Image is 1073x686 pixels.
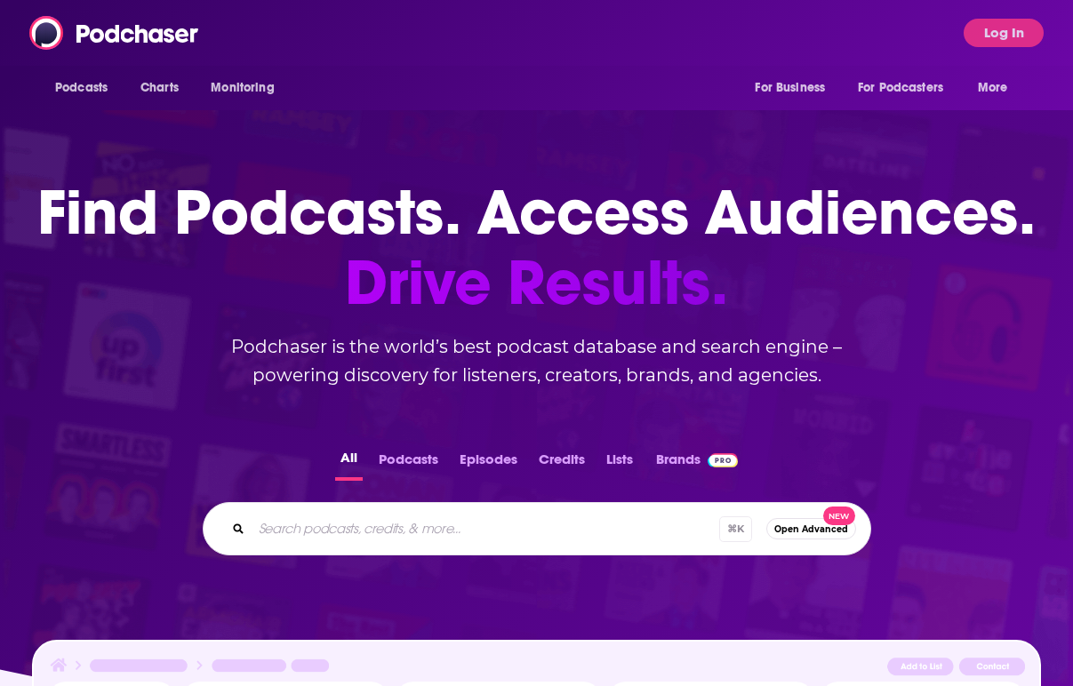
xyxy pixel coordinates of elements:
button: Open AdvancedNew [766,518,856,539]
img: Podchaser Pro [708,453,739,467]
button: Credits [533,446,590,481]
span: Podcasts [55,76,108,100]
button: Log In [964,19,1044,47]
button: Podcasts [373,446,444,481]
button: open menu [846,71,969,105]
span: New [823,507,855,525]
button: Episodes [454,446,523,481]
button: open menu [965,71,1030,105]
button: Lists [601,446,638,481]
span: Monitoring [211,76,274,100]
span: Charts [140,76,179,100]
button: All [335,446,363,481]
input: Search podcasts, credits, & more... [252,514,719,543]
img: Podcast Insights Header [48,656,1025,681]
div: Search podcasts, credits, & more... [203,502,871,555]
span: More [978,76,1008,100]
h1: Find Podcasts. Access Audiences. [37,178,1036,318]
a: BrandsPodchaser Pro [656,446,739,481]
button: open menu [198,71,297,105]
span: For Podcasters [858,76,943,100]
button: open menu [43,71,131,105]
button: open menu [742,71,847,105]
span: Open Advanced [774,524,848,534]
span: Drive Results. [37,248,1036,318]
span: For Business [755,76,825,100]
img: Podchaser - Follow, Share and Rate Podcasts [29,16,200,50]
a: Charts [129,71,189,105]
h2: Podchaser is the world’s best podcast database and search engine – powering discovery for listene... [181,332,893,389]
span: ⌘ K [719,516,752,542]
